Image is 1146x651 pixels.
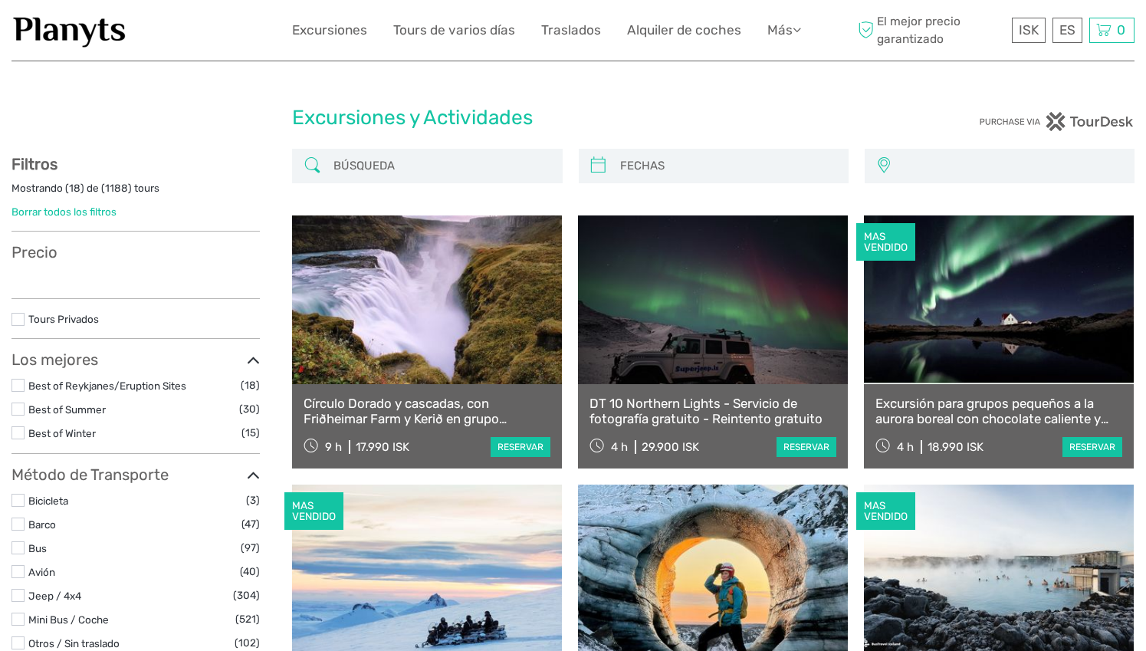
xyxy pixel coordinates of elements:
[767,19,801,41] a: Más
[246,492,260,509] span: (3)
[241,539,260,557] span: (97)
[979,112,1135,131] img: PurchaseViaTourDesk.png
[11,205,117,218] a: Borrar todos los filtros
[589,396,836,427] a: DT 10 Northern Lights - Servicio de fotografía gratuito - Reintento gratuito
[28,637,120,649] a: Otros / Sin traslado
[642,440,699,454] div: 29.900 ISK
[233,587,260,604] span: (304)
[325,440,342,454] span: 9 h
[28,590,81,602] a: Jeep / 4x4
[292,19,367,41] a: Excursiones
[11,12,128,49] img: 1453-555b4ac7-172b-4ae9-927d-298d0724a4f4_logo_small.jpg
[614,153,841,179] input: FECHAS
[1062,437,1122,457] a: reservar
[240,563,260,580] span: (40)
[777,437,836,457] a: reservar
[28,613,109,626] a: Mini Bus / Coche
[1115,22,1128,38] span: 0
[356,440,409,454] div: 17.990 ISK
[627,19,741,41] a: Alquiler de coches
[875,396,1122,427] a: Excursión para grupos pequeños a la aurora boreal con chocolate caliente y fotos gratis
[105,181,128,196] label: 1188
[28,566,55,578] a: Avión
[28,403,106,416] a: Best of Summer
[393,19,515,41] a: Tours de varios días
[1019,22,1039,38] span: ISK
[28,427,96,439] a: Best of Winter
[235,610,260,628] span: (521)
[11,350,260,369] h3: Los mejores
[28,518,56,531] a: Barco
[284,492,343,531] div: MAS VENDIDO
[28,495,68,507] a: Bicicleta
[854,13,1008,47] span: El mejor precio garantizado
[327,153,554,179] input: BÚSQUEDA
[239,400,260,418] span: (30)
[28,380,186,392] a: Best of Reykjanes/Eruption Sites
[11,243,260,261] h3: Precio
[856,492,915,531] div: MAS VENDIDO
[856,223,915,261] div: MAS VENDIDO
[541,19,601,41] a: Traslados
[928,440,983,454] div: 18.990 ISK
[11,155,57,173] strong: Filtros
[241,424,260,442] span: (15)
[69,181,80,196] label: 18
[491,437,550,457] a: reservar
[897,440,914,454] span: 4 h
[11,181,260,205] div: Mostrando ( ) de ( ) tours
[292,106,854,130] h1: Excursiones y Actividades
[304,396,550,427] a: Círculo Dorado y cascadas, con Friðheimar Farm y Kerið en grupo pequeño
[1052,18,1082,43] div: ES
[611,440,628,454] span: 4 h
[241,515,260,533] span: (47)
[28,542,47,554] a: Bus
[11,465,260,484] h3: Método de Transporte
[241,376,260,394] span: (18)
[28,313,99,325] a: Tours Privados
